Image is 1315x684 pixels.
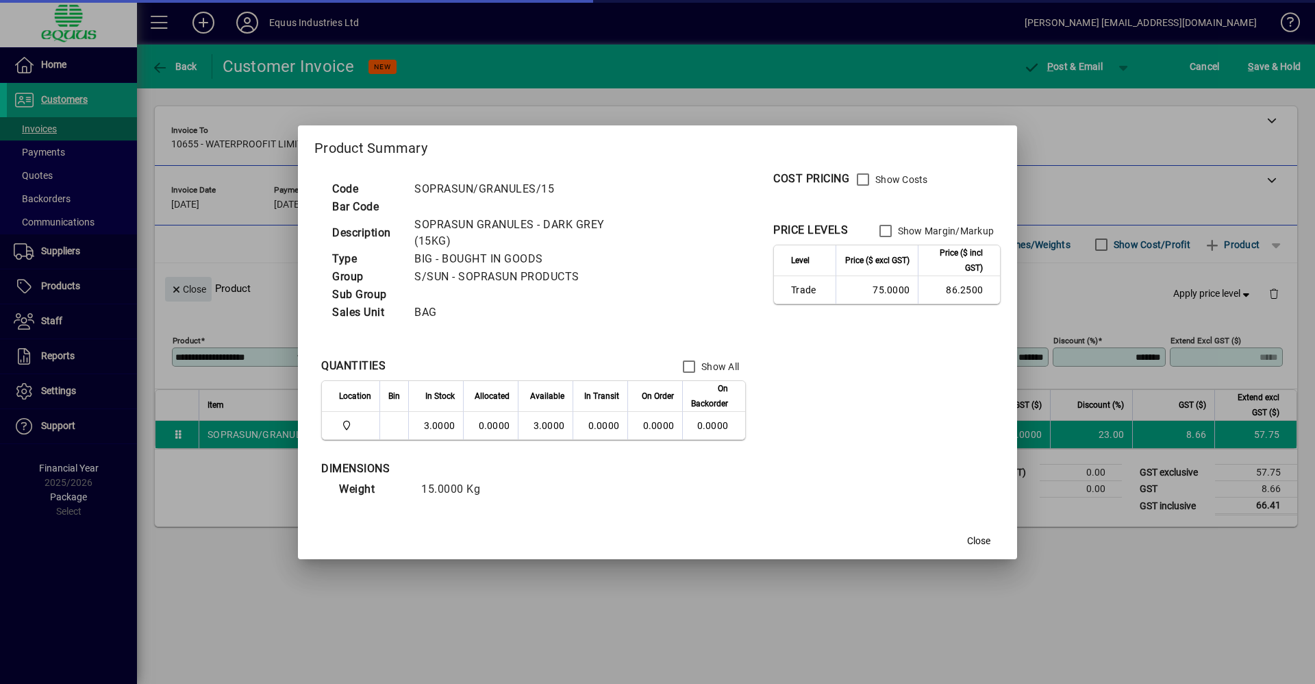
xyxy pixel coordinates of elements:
[325,286,408,304] td: Sub Group
[873,173,928,186] label: Show Costs
[584,389,619,404] span: In Transit
[691,381,728,411] span: On Backorder
[325,304,408,321] td: Sales Unit
[530,389,564,404] span: Available
[321,461,664,477] div: DIMENSIONS
[321,358,386,374] div: QUANTITIES
[408,216,657,250] td: SOPRASUN GRANULES - DARK GREY (15KG)
[414,480,497,498] td: 15.0000 Kg
[957,529,1001,554] button: Close
[325,180,408,198] td: Code
[918,276,1000,304] td: 86.2500
[845,253,910,268] span: Price ($ excl GST)
[325,250,408,268] td: Type
[298,125,1017,165] h2: Product Summary
[836,276,918,304] td: 75.0000
[325,268,408,286] td: Group
[425,389,455,404] span: In Stock
[332,480,414,498] td: Weight
[791,253,810,268] span: Level
[408,304,657,321] td: BAG
[682,412,745,439] td: 0.0000
[325,216,408,250] td: Description
[967,534,990,548] span: Close
[773,171,849,187] div: COST PRICING
[325,198,408,216] td: Bar Code
[699,360,739,374] label: Show All
[895,224,994,238] label: Show Margin/Markup
[463,412,518,439] td: 0.0000
[475,389,510,404] span: Allocated
[588,420,620,431] span: 0.0000
[408,412,463,439] td: 3.0000
[773,222,848,239] div: PRICE LEVELS
[388,389,400,404] span: Bin
[642,389,674,404] span: On Order
[518,412,573,439] td: 3.0000
[339,389,371,404] span: Location
[408,250,657,268] td: BIG - BOUGHT IN GOODS
[408,180,657,198] td: SOPRASUN/GRANULES/15
[927,245,983,276] span: Price ($ incl GST)
[791,283,827,297] span: Trade
[408,268,657,286] td: S/SUN - SOPRASUN PRODUCTS
[643,420,675,431] span: 0.0000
